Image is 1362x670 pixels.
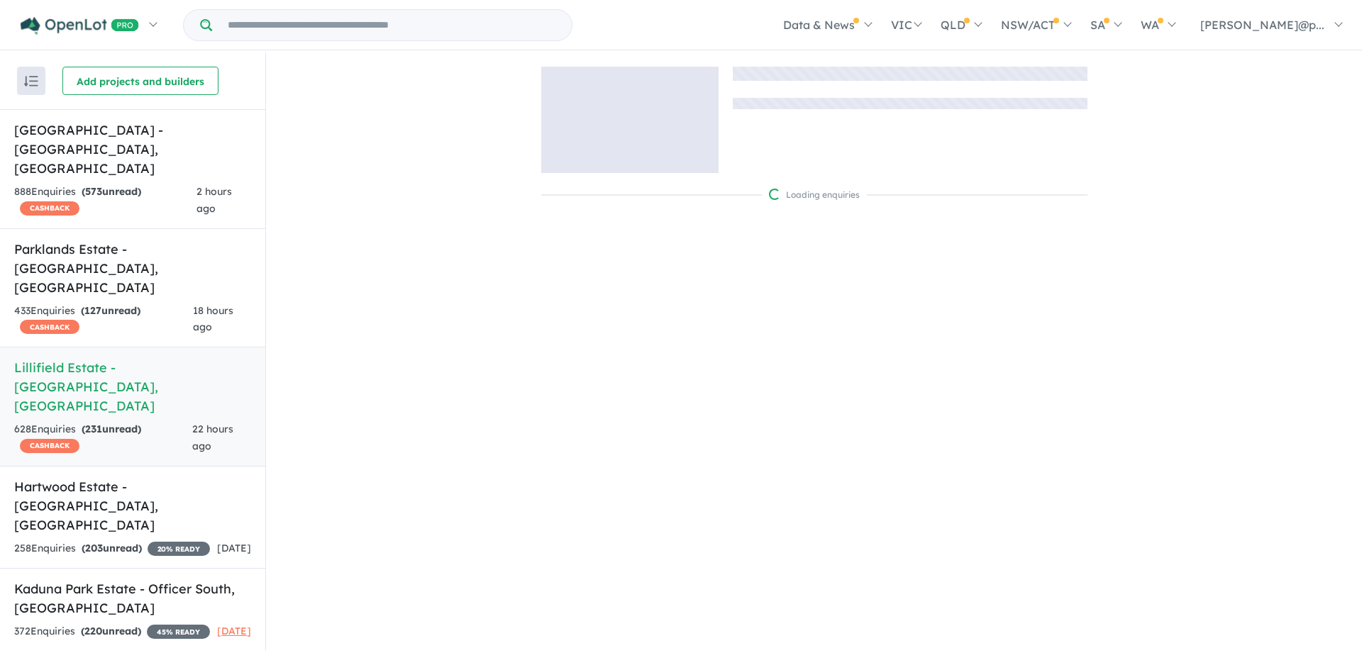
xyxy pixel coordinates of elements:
[196,185,232,215] span: 2 hours ago
[14,184,196,218] div: 888 Enquir ies
[21,17,139,35] img: Openlot PRO Logo White
[14,540,210,557] div: 258 Enquir ies
[81,304,140,317] strong: ( unread)
[84,625,102,637] span: 220
[82,542,142,554] strong: ( unread)
[14,579,251,618] h5: Kaduna Park Estate - Officer South , [GEOGRAPHIC_DATA]
[1200,18,1324,32] span: [PERSON_NAME]@p...
[14,121,251,178] h5: [GEOGRAPHIC_DATA] - [GEOGRAPHIC_DATA] , [GEOGRAPHIC_DATA]
[82,185,141,198] strong: ( unread)
[14,303,193,337] div: 433 Enquir ies
[14,358,251,415] h5: Lillifield Estate - [GEOGRAPHIC_DATA] , [GEOGRAPHIC_DATA]
[217,542,251,554] span: [DATE]
[85,542,103,554] span: 203
[769,188,860,202] div: Loading enquiries
[14,421,192,455] div: 628 Enquir ies
[148,542,210,556] span: 20 % READY
[14,477,251,535] h5: Hartwood Estate - [GEOGRAPHIC_DATA] , [GEOGRAPHIC_DATA]
[82,423,141,435] strong: ( unread)
[20,320,79,334] span: CASHBACK
[85,423,102,435] span: 231
[14,623,210,640] div: 372 Enquir ies
[62,67,218,95] button: Add projects and builders
[217,625,251,637] span: [DATE]
[192,423,233,452] span: 22 hours ago
[24,76,38,86] img: sort.svg
[85,185,102,198] span: 573
[147,625,210,639] span: 45 % READY
[215,10,569,40] input: Try estate name, suburb, builder or developer
[84,304,101,317] span: 127
[14,240,251,297] h5: Parklands Estate - [GEOGRAPHIC_DATA] , [GEOGRAPHIC_DATA]
[20,439,79,453] span: CASHBACK
[20,201,79,216] span: CASHBACK
[193,304,233,334] span: 18 hours ago
[81,625,141,637] strong: ( unread)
